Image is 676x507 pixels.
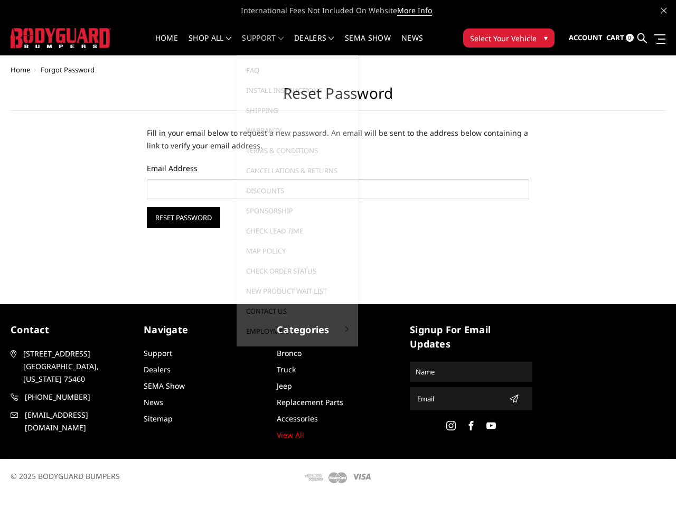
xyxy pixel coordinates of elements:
span: [STREET_ADDRESS] [GEOGRAPHIC_DATA], [US_STATE] 75460 [23,348,131,386]
label: Email Address [147,163,529,174]
span: Select Your Vehicle [470,33,537,44]
a: Home [11,65,30,74]
a: SEMA Show [144,381,185,391]
a: Sponsorship [241,201,354,221]
a: Accessories [277,414,318,424]
a: Dealers [294,34,334,55]
h5: Navigate [144,323,266,337]
a: More Info [397,5,432,16]
a: Check Order Status [241,261,354,281]
a: Cart 0 [606,24,634,52]
input: Email [413,390,505,407]
span: ▾ [544,32,548,43]
a: Terms & Conditions [241,140,354,161]
span: Cart [606,33,624,42]
iframe: Chat Widget [623,456,676,507]
input: Name [411,363,531,380]
span: [EMAIL_ADDRESS][DOMAIN_NAME] [25,409,133,434]
a: Sitemap [144,414,173,424]
a: Contact Us [241,301,354,321]
a: Discounts [241,181,354,201]
span: [PHONE_NUMBER] [25,391,133,403]
a: Shipping [241,100,354,120]
a: Cancellations & Returns [241,161,354,181]
a: Employment [241,321,354,341]
a: Bronco [277,348,302,358]
a: [EMAIL_ADDRESS][DOMAIN_NAME] [11,409,133,434]
a: Dealers [144,364,171,374]
a: View All [277,430,304,440]
p: Fill in your email below to request a new password. An email will be sent to the address below co... [147,127,529,152]
a: Check Lead Time [241,221,354,241]
input: Reset Password [147,207,220,228]
span: Account [569,33,603,42]
a: Account [569,24,603,52]
button: Select Your Vehicle [463,29,555,48]
img: BODYGUARD BUMPERS [11,28,111,48]
h2: Reset Password [11,84,665,111]
a: Warranty [241,120,354,140]
h5: signup for email updates [410,323,532,351]
a: SEMA Show [345,34,391,55]
span: © 2025 BODYGUARD BUMPERS [11,471,120,481]
a: Support [144,348,172,358]
a: News [144,397,163,407]
a: Support [242,34,284,55]
span: Forgot Password [41,65,95,74]
a: New Product Wait List [241,281,354,301]
a: Truck [277,364,296,374]
a: FAQ [241,60,354,80]
a: [PHONE_NUMBER] [11,391,133,403]
h5: contact [11,323,133,337]
span: 0 [626,34,634,42]
a: Home [155,34,178,55]
a: MAP Policy [241,241,354,261]
a: shop all [189,34,231,55]
a: Replacement Parts [277,397,343,407]
a: News [401,34,423,55]
a: Install Instructions [241,80,354,100]
a: Jeep [277,381,292,391]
